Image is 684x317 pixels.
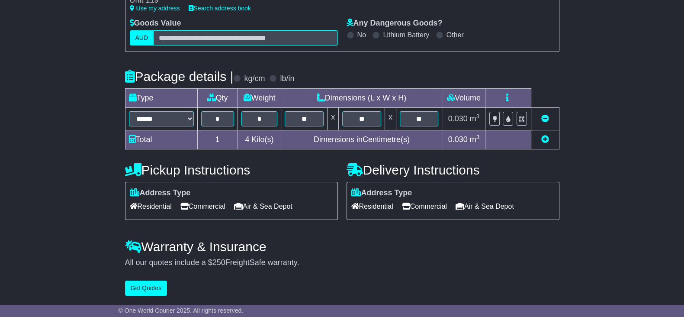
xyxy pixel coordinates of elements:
[541,114,549,123] a: Remove this item
[328,107,339,130] td: x
[541,135,549,144] a: Add new item
[125,88,197,107] td: Type
[119,307,244,314] span: © One World Courier 2025. All rights reserved.
[476,113,480,120] sup: 3
[476,134,480,140] sup: 3
[442,88,485,107] td: Volume
[212,258,225,267] span: 250
[385,107,396,130] td: x
[347,19,443,28] label: Any Dangerous Goods?
[281,88,442,107] td: Dimensions (L x W x H)
[197,130,238,149] td: 1
[402,200,447,213] span: Commercial
[238,88,281,107] td: Weight
[245,135,249,144] span: 4
[470,114,480,123] span: m
[130,30,154,45] label: AUD
[281,130,442,149] td: Dimensions in Centimetre(s)
[125,130,197,149] td: Total
[470,135,480,144] span: m
[189,5,251,12] a: Search address book
[125,163,338,177] h4: Pickup Instructions
[125,258,559,268] div: All our quotes include a $ FreightSafe warranty.
[125,281,167,296] button: Get Quotes
[448,114,468,123] span: 0.030
[234,200,292,213] span: Air & Sea Depot
[238,130,281,149] td: Kilo(s)
[357,31,366,39] label: No
[351,188,412,198] label: Address Type
[446,31,464,39] label: Other
[197,88,238,107] td: Qty
[130,19,181,28] label: Goods Value
[351,200,393,213] span: Residential
[130,200,172,213] span: Residential
[130,5,180,12] a: Use my address
[347,163,559,177] h4: Delivery Instructions
[383,31,429,39] label: Lithium Battery
[456,200,514,213] span: Air & Sea Depot
[448,135,468,144] span: 0.030
[125,69,234,84] h4: Package details |
[130,188,191,198] label: Address Type
[280,74,294,84] label: lb/in
[125,239,559,254] h4: Warranty & Insurance
[244,74,265,84] label: kg/cm
[180,200,225,213] span: Commercial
